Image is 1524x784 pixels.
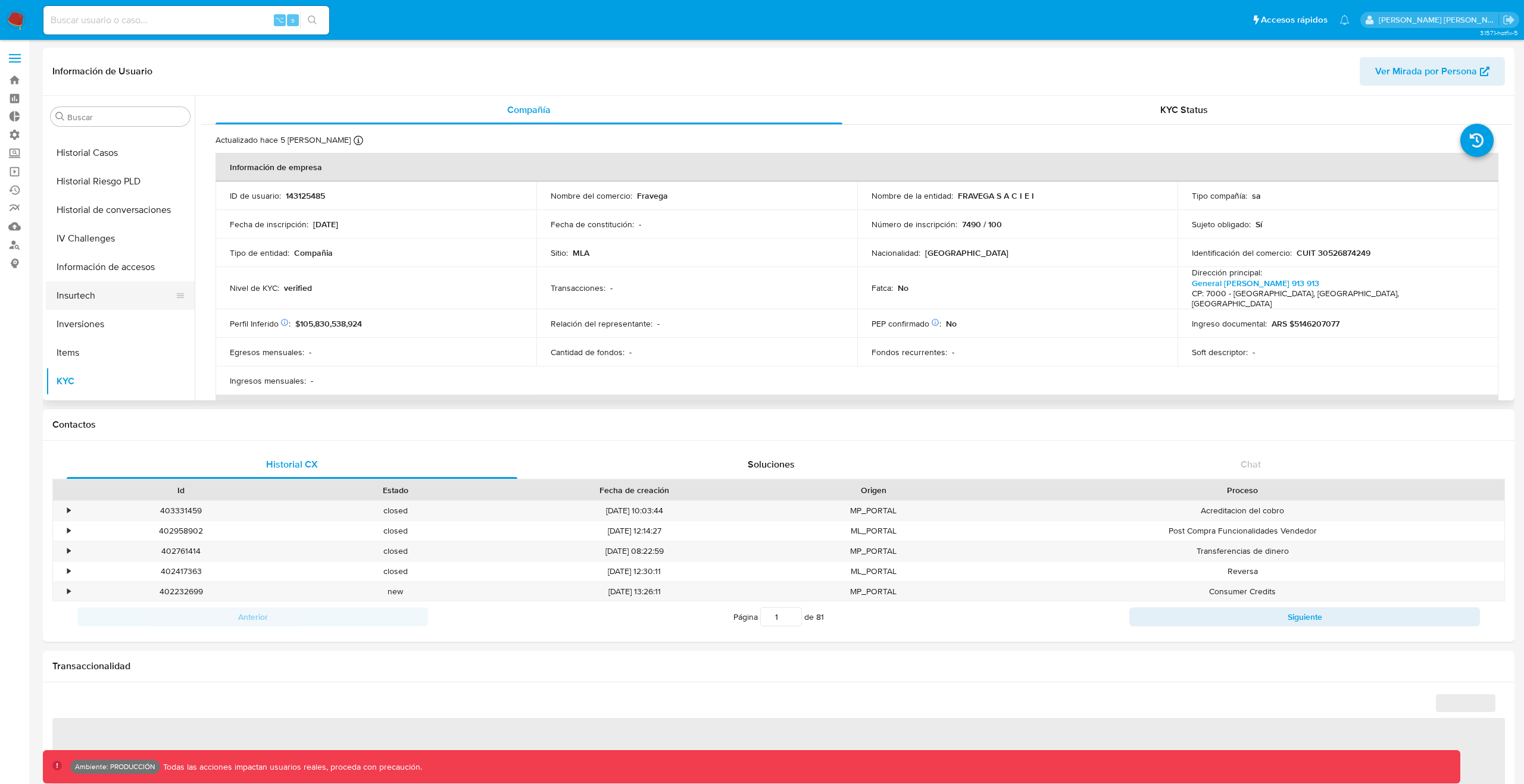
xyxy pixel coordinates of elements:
[1297,247,1370,258] p: CUIT 30526874249
[766,562,980,581] div: ML_PORTAL
[230,190,281,201] p: ID de usuario :
[266,457,318,471] span: Historial CX
[925,247,1008,258] p: [GEOGRAPHIC_DATA]
[75,764,155,769] p: Ambiente: PRODUCCIÓN
[980,501,1504,520] div: Acreditacion del cobro
[980,521,1504,541] div: Post Compra Funcionalidades Vendedor
[74,582,288,601] div: 402232699
[74,501,288,520] div: 403331459
[216,153,1498,181] th: Información de empresa
[958,190,1034,201] p: FRAVEGA S A C I E I
[43,12,329,28] input: Buscar usuario o caso...
[286,190,325,201] p: 143125485
[502,501,766,520] div: [DATE] 10:03:44
[67,112,185,123] input: Buscar
[551,219,634,230] p: Fecha de constitución :
[1379,14,1499,26] p: edwin.alonso@mercadolibre.com.co
[313,219,338,230] p: [DATE]
[216,395,1498,424] th: Datos de contacto
[502,582,766,601] div: [DATE] 13:26:11
[980,562,1504,581] div: Reversa
[46,396,195,424] button: Lista Interna
[766,541,980,561] div: MP_PORTAL
[46,310,195,338] button: Inversiones
[295,318,362,330] span: $105,830,538,924
[46,139,195,167] button: Historial Casos
[55,112,65,121] button: Buscar
[52,419,1505,431] h1: Contactos
[309,347,311,357] p: -
[989,484,1496,496] div: Proceso
[52,65,152,77] h1: Información de Usuario
[46,224,195,253] button: IV Challenges
[980,541,1504,561] div: Transferencias de dinero
[1272,318,1339,329] p: ARS $5146207077
[748,457,795,471] span: Soluciones
[1192,318,1267,329] p: Ingreso documental :
[1192,190,1247,201] p: Tipo compañía :
[67,566,70,577] div: •
[46,367,195,396] button: KYC
[296,484,494,496] div: Estado
[46,196,195,224] button: Historial de conversaciones
[52,660,1505,672] h1: Transaccionalidad
[551,283,605,293] p: Transacciones :
[775,484,972,496] div: Origen
[872,190,953,201] p: Nombre de la entidad :
[872,283,893,293] p: Fatca :
[551,347,624,357] p: Cantidad de fondos :
[46,338,195,367] button: Items
[77,607,428,626] button: Anterior
[300,12,324,29] button: search-icon
[733,607,824,626] span: Página de
[573,247,589,258] p: MLA
[1241,457,1261,471] span: Chat
[74,562,288,581] div: 402417363
[294,247,333,258] p: Compañia
[898,283,908,293] p: No
[230,347,304,357] p: Egresos mensuales :
[962,219,1002,230] p: 7490 / 100
[67,505,70,516] div: •
[1192,347,1248,357] p: Soft descriptor :
[1192,219,1251,230] p: Sujeto obligado :
[551,318,652,329] p: Relación del representante :
[1192,288,1479,309] h4: CP: 7000 - [GEOGRAPHIC_DATA], [GEOGRAPHIC_DATA], [GEOGRAPHIC_DATA]
[872,219,957,230] p: Número de inscripción :
[160,761,422,773] p: Todas las acciones impactan usuarios reales, proceda con precaución.
[216,134,351,146] p: Actualizado hace 5 [PERSON_NAME]
[1503,14,1515,26] a: Salir
[74,521,288,541] div: 402958902
[766,582,980,601] div: MP_PORTAL
[1261,14,1328,26] span: Accesos rápidos
[46,167,195,196] button: Historial Riesgo PLD
[288,562,502,581] div: closed
[288,521,502,541] div: closed
[502,521,766,541] div: [DATE] 12:14:27
[230,375,306,386] p: Ingresos mensuales :
[766,521,980,541] div: ML_PORTAL
[288,501,502,520] div: closed
[1256,219,1262,230] p: Sí
[980,582,1504,601] div: Consumer Credits
[766,501,980,520] div: MP_PORTAL
[502,541,766,561] div: [DATE] 08:22:59
[637,190,668,201] p: Fravega
[291,14,295,26] span: s
[816,611,824,623] span: 81
[67,525,70,537] div: •
[1375,57,1477,86] span: Ver Mirada por Persona
[551,190,632,201] p: Nombre del comercio :
[230,283,279,293] p: Nivel de KYC :
[629,347,632,357] p: -
[67,586,70,597] div: •
[1192,247,1292,258] p: Identificación del comercio :
[1192,267,1262,278] p: Dirección principal :
[46,253,195,281] button: Información de accesos
[1360,57,1505,86] button: Ver Mirada por Persona
[46,281,185,310] button: Insurtech
[288,541,502,561] div: closed
[551,247,568,258] p: Sitio :
[82,484,280,496] div: Id
[1192,277,1319,289] a: General [PERSON_NAME] 913 913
